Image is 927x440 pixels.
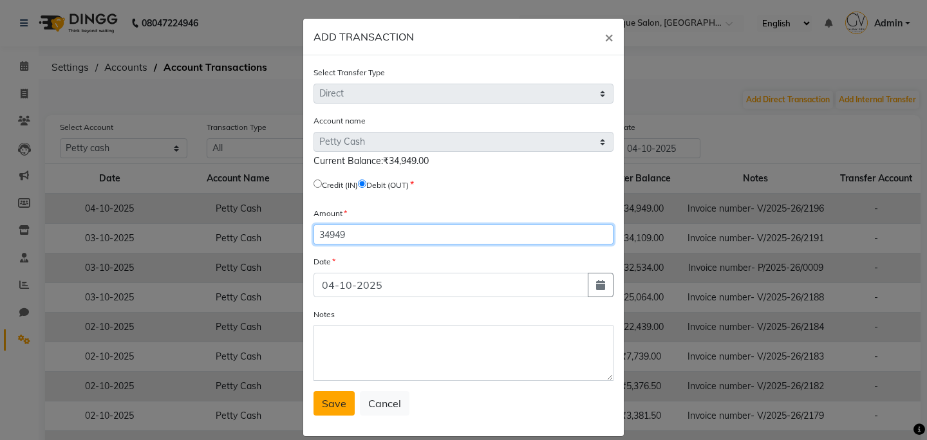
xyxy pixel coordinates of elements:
[314,391,355,416] button: Save
[360,391,409,416] button: Cancel
[594,19,624,55] button: Close
[314,155,429,167] span: Current Balance:₹34,949.00
[322,179,358,191] label: Credit (IN)
[314,67,385,78] label: Select Transfer Type
[314,309,335,320] label: Notes
[314,208,347,219] label: Amount
[314,256,335,268] label: Date
[314,115,366,127] label: Account name
[604,27,613,46] span: ×
[314,29,414,44] h6: ADD TRANSACTION
[366,179,409,191] label: Debit (OUT)
[322,397,346,410] span: Save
